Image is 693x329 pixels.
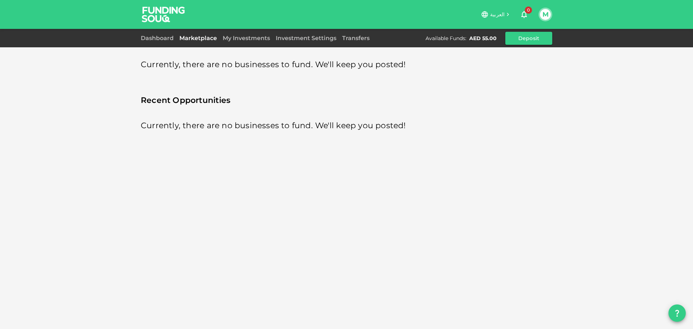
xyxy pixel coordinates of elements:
[176,35,220,42] a: Marketplace
[469,35,497,42] div: AED 55.00
[273,35,339,42] a: Investment Settings
[505,32,552,45] button: Deposit
[525,7,532,14] span: 0
[141,94,552,108] span: Recent Opportunities
[220,35,273,42] a: My Investments
[490,11,505,18] span: العربية
[426,35,466,42] div: Available Funds :
[141,119,406,133] span: Currently, there are no businesses to fund. We'll keep you posted!
[668,304,686,322] button: question
[339,35,372,42] a: Transfers
[517,7,531,22] button: 0
[141,35,176,42] a: Dashboard
[141,58,406,72] span: Currently, there are no businesses to fund. We'll keep you posted!
[540,9,551,20] button: M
